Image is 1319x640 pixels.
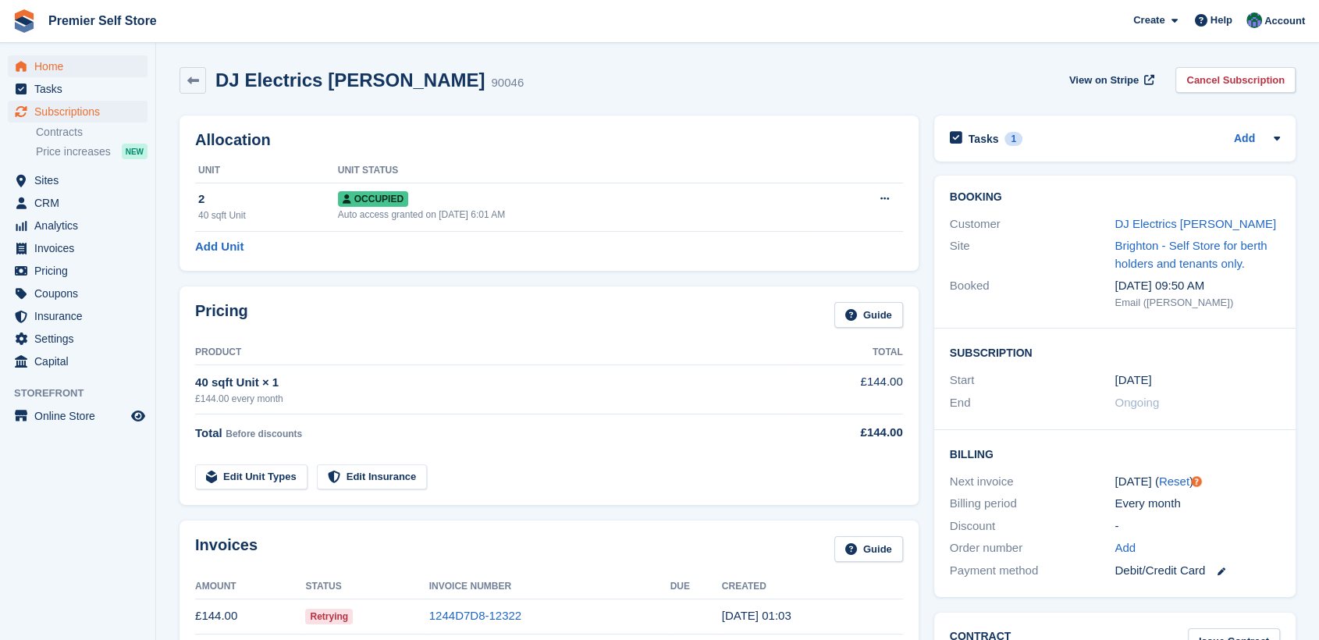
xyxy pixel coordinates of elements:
span: Create [1133,12,1164,28]
a: menu [8,55,148,77]
div: Debit/Credit Card [1115,562,1280,580]
h2: Allocation [195,131,903,149]
span: Tasks [34,78,128,100]
span: View on Stripe [1069,73,1139,88]
div: Next invoice [950,473,1115,491]
span: Storefront [14,386,155,401]
a: Premier Self Store [42,8,163,34]
a: menu [8,101,148,123]
a: Add Unit [195,238,244,256]
div: [DATE] 09:50 AM [1115,277,1280,295]
a: DJ Electrics [PERSON_NAME] [1115,217,1276,230]
a: Reset [1159,475,1189,488]
a: menu [8,305,148,327]
a: menu [8,350,148,372]
div: Booked [950,277,1115,310]
h2: Billing [950,446,1280,461]
h2: DJ Electrics [PERSON_NAME] [215,69,485,91]
div: 40 sqft Unit × 1 [195,374,794,392]
th: Invoice Number [429,574,670,599]
h2: Tasks [969,132,999,146]
span: Sites [34,169,128,191]
a: Edit Unit Types [195,464,308,490]
span: Capital [34,350,128,372]
div: Email ([PERSON_NAME]) [1115,295,1280,311]
span: Pricing [34,260,128,282]
time: 2025-06-16 00:00:00 UTC [1115,372,1151,389]
span: Account [1264,13,1305,29]
span: Before discounts [226,428,302,439]
th: Product [195,340,794,365]
a: menu [8,215,148,236]
div: Auto access granted on [DATE] 6:01 AM [338,208,811,222]
span: Invoices [34,237,128,259]
span: Analytics [34,215,128,236]
span: Total [195,426,222,439]
span: Ongoing [1115,396,1159,409]
a: Preview store [129,407,148,425]
div: Discount [950,517,1115,535]
th: Amount [195,574,305,599]
div: Order number [950,539,1115,557]
a: menu [8,283,148,304]
th: Unit Status [338,158,811,183]
th: Status [305,574,428,599]
span: Subscriptions [34,101,128,123]
img: Jo Granger [1246,12,1262,28]
td: £144.00 [195,599,305,634]
h2: Pricing [195,302,248,328]
a: Brighton - Self Store for berth holders and tenants only. [1115,239,1267,270]
span: Settings [34,328,128,350]
th: Total [794,340,903,365]
a: Add [1234,130,1255,148]
th: Due [670,574,722,599]
a: Edit Insurance [317,464,428,490]
a: menu [8,192,148,214]
div: - [1115,517,1280,535]
div: 2 [198,190,338,208]
a: 1244D7D8-12322 [429,609,521,622]
span: Coupons [34,283,128,304]
div: Every month [1115,495,1280,513]
span: Home [34,55,128,77]
a: Guide [834,302,903,328]
div: £144.00 every month [195,392,794,406]
span: Occupied [338,191,408,207]
div: End [950,394,1115,412]
a: menu [8,405,148,427]
span: Retrying [305,609,353,624]
a: menu [8,237,148,259]
a: Cancel Subscription [1175,67,1296,93]
div: Billing period [950,495,1115,513]
a: Add [1115,539,1136,557]
time: 2025-09-16 00:03:21 UTC [722,609,791,622]
div: [DATE] ( ) [1115,473,1280,491]
div: Site [950,237,1115,272]
span: Insurance [34,305,128,327]
span: CRM [34,192,128,214]
th: Unit [195,158,338,183]
img: stora-icon-8386f47178a22dfd0bd8f6a31ec36ba5ce8667c1dd55bd0f319d3a0aa187defe.svg [12,9,36,33]
a: menu [8,260,148,282]
h2: Subscription [950,344,1280,360]
div: Tooltip anchor [1189,475,1203,489]
a: Contracts [36,125,148,140]
span: Help [1211,12,1232,28]
div: 1 [1004,132,1022,146]
a: Price increases NEW [36,143,148,160]
a: Guide [834,536,903,562]
div: Customer [950,215,1115,233]
h2: Booking [950,191,1280,204]
div: 40 sqft Unit [198,208,338,222]
a: menu [8,169,148,191]
h2: Invoices [195,536,258,562]
div: Payment method [950,562,1115,580]
a: menu [8,328,148,350]
a: View on Stripe [1063,67,1157,93]
th: Created [722,574,903,599]
a: menu [8,78,148,100]
div: NEW [122,144,148,159]
div: 90046 [491,74,524,92]
td: £144.00 [794,364,903,414]
span: Online Store [34,405,128,427]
